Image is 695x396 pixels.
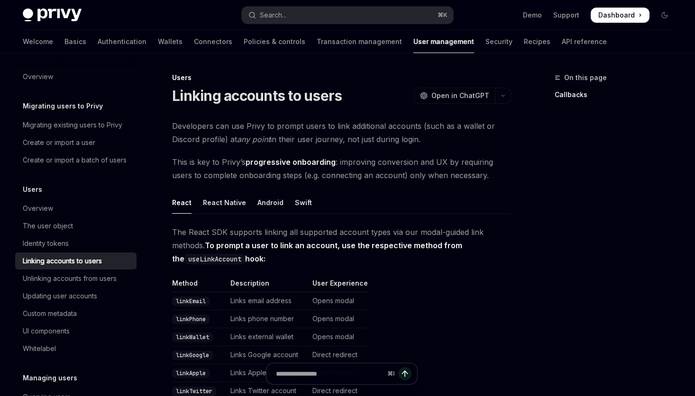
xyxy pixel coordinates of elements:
[295,191,312,214] div: Swift
[23,343,56,354] div: Whitelabel
[15,152,137,169] a: Create or import a batch of users
[309,292,368,310] td: Opens modal
[414,88,495,104] button: Open in ChatGPT
[23,184,42,195] h5: Users
[398,367,412,380] button: Send message
[309,328,368,346] td: Opens modal
[227,292,309,310] td: Links email address
[23,290,97,302] div: Updating user accounts
[657,8,672,23] button: Toggle dark mode
[203,191,246,214] div: React Native
[227,310,309,328] td: Links phone number
[309,279,368,292] th: User Experience
[172,191,192,214] div: React
[15,68,137,85] a: Overview
[309,346,368,364] td: Direct redirect
[244,30,305,53] a: Policies & controls
[309,310,368,328] td: Opens modal
[23,273,117,284] div: Unlinking accounts from users
[15,134,137,151] a: Create or import a user
[15,270,137,287] a: Unlinking accounts from users
[227,328,309,346] td: Links external wallet
[172,87,342,104] h1: Linking accounts to users
[598,10,635,20] span: Dashboard
[158,30,183,53] a: Wallets
[15,305,137,322] a: Custom metadata
[15,217,137,234] a: The user object
[564,72,607,83] span: On this page
[246,157,336,167] strong: progressive onboarding
[15,200,137,217] a: Overview
[184,254,245,264] code: useLinkAccount
[242,7,453,24] button: Open search
[172,225,511,265] span: The React SDK supports linking all supported account types via our modal-guided link methods.
[23,238,69,249] div: Identity tokens
[23,308,77,319] div: Custom metadata
[23,119,122,131] div: Migrating existing users to Privy
[553,10,579,20] a: Support
[23,100,103,112] h5: Migrating users to Privy
[413,30,474,53] a: User management
[591,8,649,23] a: Dashboard
[172,241,462,263] strong: To prompt a user to link an account, use the respective method from the hook:
[23,154,127,166] div: Create or import a batch of users
[23,30,53,53] a: Welcome
[227,279,309,292] th: Description
[172,333,213,342] code: linkWallet
[438,11,448,19] span: ⌘ K
[172,73,511,82] div: Users
[523,10,542,20] a: Demo
[555,87,680,102] a: Callbacks
[172,119,511,146] span: Developers can use Privy to prompt users to link additional accounts (such as a wallet or Discord...
[227,346,309,364] td: Links Google account
[15,288,137,305] a: Updating user accounts
[23,255,102,267] div: Linking accounts to users
[98,30,146,53] a: Authentication
[23,325,70,337] div: UI components
[431,91,489,100] span: Open in ChatGPT
[257,191,283,214] div: Android
[524,30,550,53] a: Recipes
[15,340,137,357] a: Whitelabel
[23,203,53,214] div: Overview
[260,9,286,21] div: Search...
[172,315,210,324] code: linkPhone
[15,235,137,252] a: Identity tokens
[485,30,512,53] a: Security
[562,30,607,53] a: API reference
[23,372,77,384] h5: Managing users
[172,297,210,306] code: linkEmail
[237,135,270,144] em: any point
[64,30,86,53] a: Basics
[23,220,73,232] div: The user object
[23,9,82,22] img: dark logo
[15,323,137,340] a: UI components
[172,351,213,360] code: linkGoogle
[23,71,53,82] div: Overview
[23,137,95,148] div: Create or import a user
[172,155,511,182] span: This is key to Privy’s : improving conversion and UX by requiring users to complete onboarding st...
[15,117,137,134] a: Migrating existing users to Privy
[172,279,227,292] th: Method
[317,30,402,53] a: Transaction management
[276,363,384,384] input: Ask a question...
[194,30,232,53] a: Connectors
[15,252,137,270] a: Linking accounts to users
